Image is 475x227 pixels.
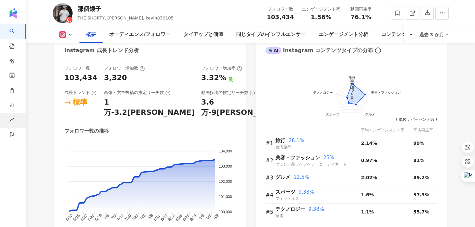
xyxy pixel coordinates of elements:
span: 25% [323,155,334,161]
text: 18 [350,85,354,89]
span: 0.97% [361,158,377,163]
div: 同じタイプのインフルエンサー [236,31,305,39]
tspan: 7/6 [103,213,110,220]
span: フィットネス [275,196,299,201]
span: 美容・ファッション [275,155,320,161]
span: 81% [413,158,425,163]
span: 1.1% [361,209,374,214]
span: 1.6% [361,192,374,197]
tspan: 8/28 [182,213,191,222]
span: 12.5% [294,174,309,180]
div: コンテンツ内容分析 [381,31,426,39]
span: 9.38% [299,189,314,195]
div: 103,434 [64,73,97,83]
tspan: 101,000 [219,195,232,199]
span: 1.56% [311,14,331,20]
tspan: 8/11 [152,213,161,222]
div: 画像・文章投稿の推定リーチ数 [104,90,171,96]
span: 旅行 [275,138,285,144]
div: 動画投稿の推定リーチ数 [201,90,255,96]
tspan: 8/26 [174,213,183,222]
div: フォロワー増加率 [201,65,242,71]
span: 99% [413,141,425,146]
div: フォロワー数の推移 [64,128,109,135]
tspan: 8/6 [140,213,147,220]
text: スポーツ [326,113,339,116]
span: 37.3% [413,192,429,197]
div: #4 [266,191,275,199]
div: 平均再生率 [413,127,437,133]
tspan: 9/9 [212,213,220,220]
div: 動画再生率 [348,6,373,13]
tspan: 100,000 [219,210,232,214]
tspan: 102,000 [219,179,232,183]
span: 103,434 [267,14,294,20]
tspan: 8/17 [160,213,169,222]
div: 成長トレンド [64,90,97,96]
tspan: 103,000 [219,164,232,168]
img: KOL Avatar [53,3,73,23]
span: テクノロジー [275,206,305,212]
div: Instagram コンテンツタイプの分布 [266,47,373,54]
div: フォロワー数 [267,6,294,13]
tspan: 7/14 [116,213,125,222]
span: 55.7% [413,209,429,214]
tspan: 6/22 [79,213,88,222]
div: 概要 [86,31,96,39]
span: 家電 [275,213,283,218]
text: 旅行 [349,76,355,80]
text: テクノロジー [313,91,333,94]
tspan: 9/5 [205,213,212,220]
div: エンゲージメント分析 [319,31,368,39]
div: #3 [266,174,275,182]
div: 良 [228,76,233,83]
div: 平均エンゲージメント率 [361,127,413,133]
span: THE SHORTY, [PERSON_NAME], kevin830105 [78,16,174,20]
div: 1万-3.2[PERSON_NAME] [104,97,195,118]
text: 6 [351,92,353,96]
span: 2.02% [361,175,377,180]
tspan: 8/8 [147,213,154,220]
div: #1 [266,139,275,147]
tspan: 7/9 [110,213,117,220]
div: フォロワー数 [64,65,90,71]
tspan: 7/29 [131,213,140,222]
div: #5 [266,208,275,216]
span: 9.38% [308,206,324,212]
tspan: 104,000 [219,149,232,153]
div: 3.32% [201,73,226,83]
div: AI [266,47,281,54]
span: info-circle [374,47,382,54]
tspan: 6/26 [87,213,96,222]
div: #2 [266,156,275,165]
span: グルメ [275,174,290,180]
div: 3.6万-9[PERSON_NAME] [201,97,284,118]
text: 美容・ファッション [371,91,401,94]
div: タイアップと価値 [183,31,223,39]
img: logo icon [8,8,18,18]
div: 3,320 [104,73,127,83]
span: スポーツ [275,189,295,195]
span: 28.1% [289,138,304,144]
tspan: 8/31 [189,213,198,222]
div: 過去 3 か月 [419,29,449,40]
tspan: 6/29 [94,213,103,222]
a: search [9,24,22,95]
span: 台湾旅行 [275,145,291,149]
span: 89.2% [413,175,429,180]
text: 24 [350,82,354,86]
span: rise [9,113,15,128]
div: 標準 [73,97,87,108]
div: 那個矮子 [78,5,174,13]
text: 0 [351,96,353,100]
tspan: 7/20 [123,213,132,222]
span: 76.1% [351,14,371,20]
tspan: 8/24 [167,213,176,222]
div: Instagram 成長トレンド分析 [64,47,139,54]
tspan: 6/15 [72,213,81,222]
div: オーディエンス/フォロワー [109,31,170,39]
div: フォロワー増加数 [104,65,145,71]
span: 2.14% [361,141,377,146]
tspan: 9/3 [198,213,205,220]
tspan: 6/10 [65,213,74,222]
